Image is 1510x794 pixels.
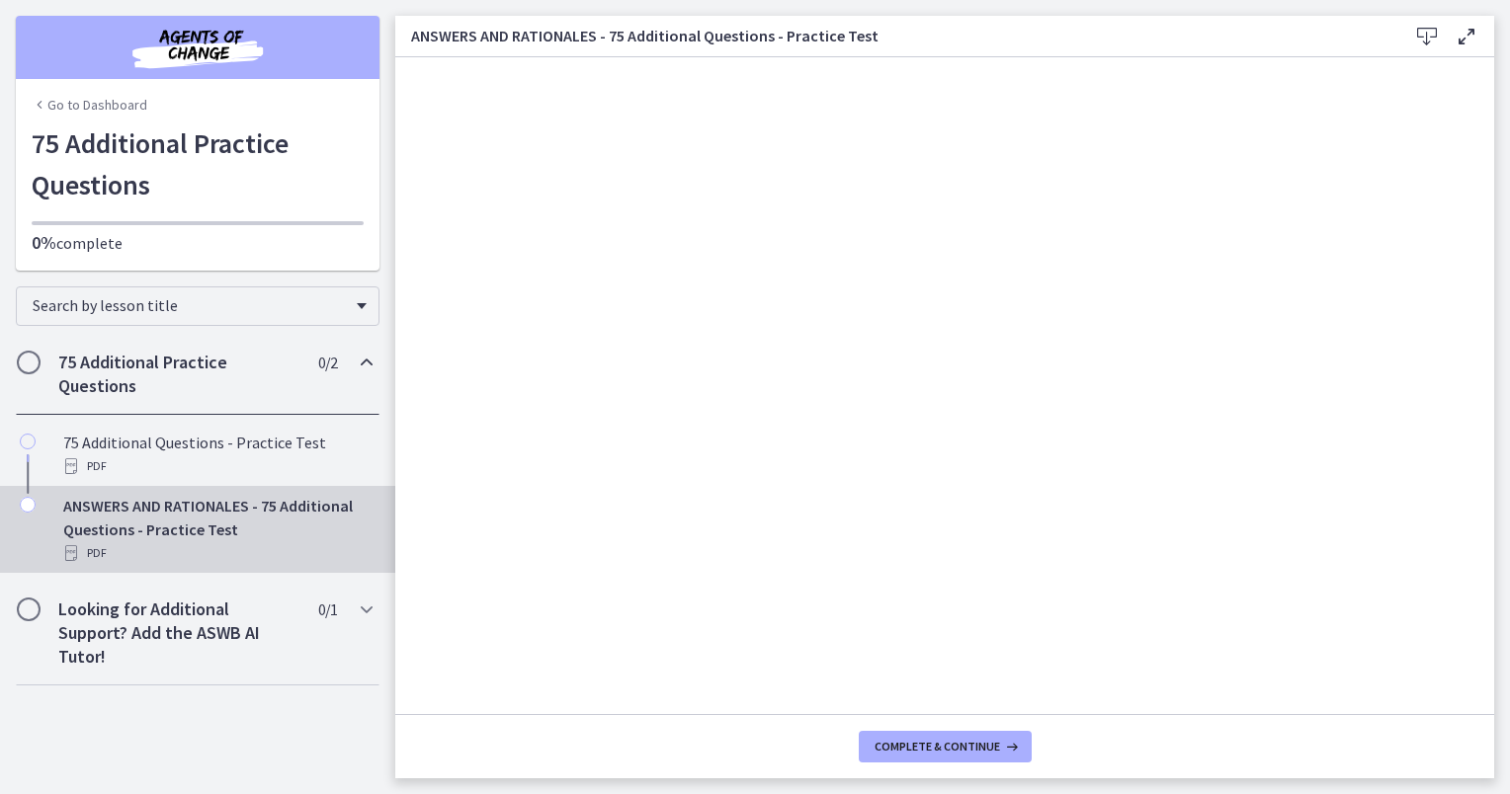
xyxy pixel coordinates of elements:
div: PDF [63,541,372,565]
h3: ANSWERS AND RATIONALES - 75 Additional Questions - Practice Test [411,24,1376,47]
button: Complete & continue [859,731,1032,762]
h1: 75 Additional Practice Questions [32,122,364,205]
img: Agents of Change [79,24,316,71]
span: Search by lesson title [33,295,347,315]
h2: 75 Additional Practice Questions [58,351,299,398]
span: 0 / 1 [318,597,337,621]
div: ANSWERS AND RATIONALES - 75 Additional Questions - Practice Test [63,494,372,565]
h2: Looking for Additional Support? Add the ASWB AI Tutor! [58,597,299,669]
div: 75 Additional Questions - Practice Test [63,431,372,478]
a: Go to Dashboard [32,95,147,115]
span: Complete & continue [875,739,1000,754]
div: PDF [63,454,372,478]
span: 0 / 2 [318,351,337,374]
div: Search by lesson title [16,286,379,326]
span: 0% [32,231,56,254]
p: complete [32,231,364,255]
